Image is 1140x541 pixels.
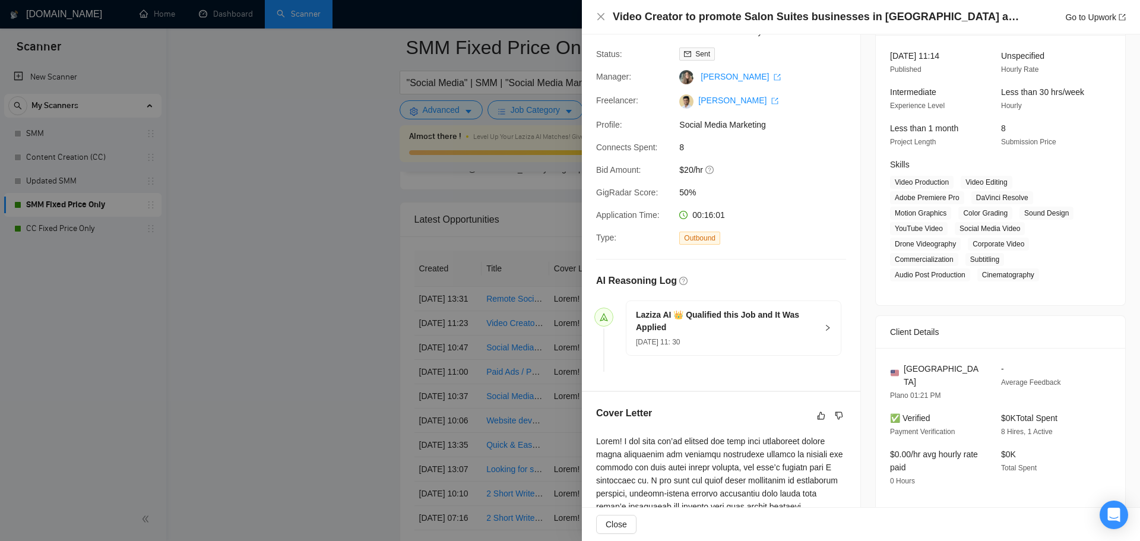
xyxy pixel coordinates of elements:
[890,222,948,235] span: YouTube Video
[596,274,677,288] h5: AI Reasoning Log
[977,268,1039,281] span: Cinematography
[890,102,945,110] span: Experience Level
[695,50,710,58] span: Sent
[1001,464,1037,472] span: Total Spent
[890,316,1111,348] div: Client Details
[1001,102,1022,110] span: Hourly
[679,211,688,219] span: clock-circle
[596,96,638,105] span: Freelancer:
[965,253,1004,266] span: Subtitling
[596,143,658,152] span: Connects Spent:
[817,411,825,420] span: like
[955,222,1025,235] span: Social Media Video
[890,253,958,266] span: Commercialization
[596,12,606,21] span: close
[1100,501,1128,529] div: Open Intercom Messenger
[890,191,964,204] span: Adobe Premiere Pro
[890,160,910,169] span: Skills
[679,163,857,176] span: $20/hr
[971,191,1033,204] span: DaVinci Resolve
[692,210,725,220] span: 00:16:01
[890,51,939,61] span: [DATE] 11:14
[1001,428,1053,436] span: 8 Hires, 1 Active
[904,362,982,388] span: [GEOGRAPHIC_DATA]
[596,515,636,534] button: Close
[771,97,778,105] span: export
[1001,378,1061,387] span: Average Feedback
[1001,51,1044,61] span: Unspecified
[606,518,627,531] span: Close
[679,277,688,285] span: question-circle
[679,186,857,199] span: 50%
[890,268,970,281] span: Audio Post Production
[890,428,955,436] span: Payment Verification
[835,411,843,420] span: dislike
[890,176,954,189] span: Video Production
[596,72,631,81] span: Manager:
[1001,413,1057,423] span: $0K Total Spent
[890,87,936,97] span: Intermediate
[890,413,930,423] span: ✅ Verified
[890,238,961,251] span: Drone Videography
[1065,12,1126,22] a: Go to Upworkexport
[890,207,951,220] span: Motion Graphics
[684,50,691,58] span: mail
[890,138,936,146] span: Project Length
[774,74,781,81] span: export
[679,94,693,109] img: c1bd4XqA1hUiW4wYX3IB9ZPzsD0Awq2YTOlm9HvBfHscYHwuZUFrT8iHrfxk04Aq7v
[1001,65,1038,74] span: Hourly Rate
[890,65,921,74] span: Published
[890,477,915,485] span: 0 Hours
[596,233,616,242] span: Type:
[698,96,778,105] a: [PERSON_NAME] export
[596,120,622,129] span: Profile:
[679,232,720,245] span: Outbound
[636,338,680,346] span: [DATE] 11: 30
[968,238,1029,251] span: Corporate Video
[890,124,958,133] span: Less than 1 month
[1001,124,1006,133] span: 8
[1001,138,1056,146] span: Submission Price
[679,141,857,154] span: 8
[596,49,622,59] span: Status:
[705,165,715,175] span: question-circle
[596,210,660,220] span: Application Time:
[596,188,658,197] span: GigRadar Score:
[1001,450,1016,459] span: $0K
[958,207,1012,220] span: Color Grading
[596,165,641,175] span: Bid Amount:
[1001,87,1084,97] span: Less than 30 hrs/week
[890,391,940,400] span: Plano 01:21 PM
[679,118,857,131] span: Social Media Marketing
[596,406,652,420] h5: Cover Letter
[596,12,606,22] button: Close
[832,409,846,423] button: dislike
[824,324,831,331] span: right
[701,72,781,81] a: [PERSON_NAME] export
[891,369,899,377] img: 🇺🇸
[636,309,817,334] h5: Laziza AI 👑 Qualified this Job and It Was Applied
[890,450,978,472] span: $0.00/hr avg hourly rate paid
[600,313,608,321] span: send
[613,10,1022,24] h4: Video Creator to promote Salon Suites businesses in [GEOGRAPHIC_DATA] and [GEOGRAPHIC_DATA] [US_S...
[961,176,1012,189] span: Video Editing
[1019,207,1073,220] span: Sound Design
[814,409,828,423] button: like
[1119,14,1126,21] span: export
[1001,364,1004,374] span: -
